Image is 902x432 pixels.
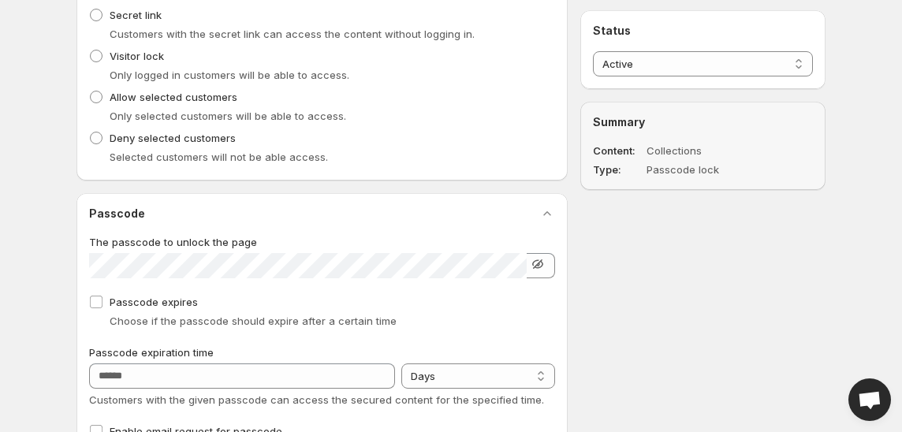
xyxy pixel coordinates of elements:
dd: Passcode lock [647,162,768,177]
h2: Passcode [89,206,145,222]
span: Visitor lock [110,50,164,62]
p: Customers with the given passcode can access the secured content for the specified time. [89,392,555,408]
h2: Summary [593,114,813,130]
dt: Type : [593,162,643,177]
span: Choose if the passcode should expire after a certain time [110,315,397,327]
div: Open chat [848,378,891,421]
span: Deny selected customers [110,132,236,144]
dt: Content : [593,143,643,158]
p: Passcode expiration time [89,344,555,360]
span: Selected customers will not be able access. [110,151,328,163]
span: Allow selected customers [110,91,237,103]
h2: Status [593,23,813,39]
span: Only selected customers will be able to access. [110,110,346,122]
span: Passcode expires [110,296,198,308]
span: Secret link [110,9,162,21]
span: Only logged in customers will be able to access. [110,69,349,81]
dd: Collections [647,143,768,158]
span: Customers with the secret link can access the content without logging in. [110,28,475,40]
span: The passcode to unlock the page [89,236,257,248]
